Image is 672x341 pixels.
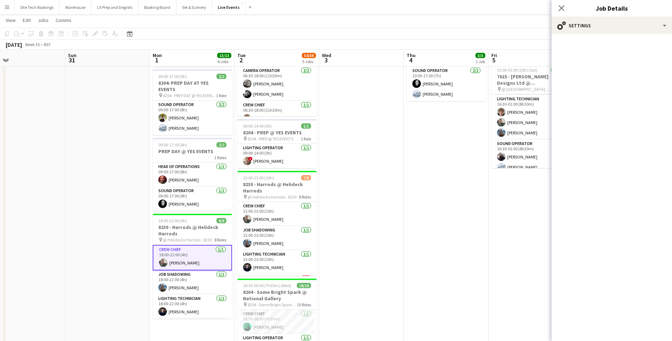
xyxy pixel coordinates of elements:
[20,16,34,25] a: Edit
[35,16,51,25] a: Jobs
[91,0,139,14] button: LX Prep and Degrots
[23,17,31,23] span: Edit
[6,17,16,23] span: View
[15,0,60,14] button: Site Tech Bookings
[212,0,246,14] button: Live Events
[23,42,41,47] span: Week 35
[56,17,72,23] span: Comms
[53,16,74,25] a: Comms
[3,16,18,25] a: View
[552,17,672,34] div: Settings
[44,42,51,47] div: BST
[38,17,49,23] span: Jobs
[60,0,91,14] button: Warehouse
[6,41,22,48] div: [DATE]
[176,0,212,14] button: Set & Scenery
[552,4,672,13] h3: Job Details
[139,0,176,14] button: Booking Board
